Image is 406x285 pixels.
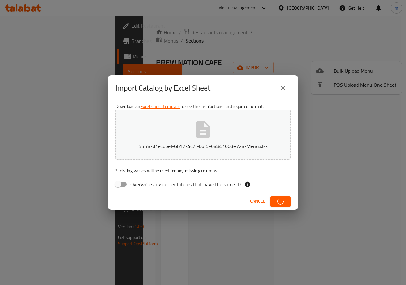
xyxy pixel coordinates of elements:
a: Excel sheet template [141,102,180,111]
h2: Import Catalog by Excel Sheet [115,83,210,93]
span: Overwrite any current items that have the same ID. [130,180,242,188]
span: Cancel [250,197,265,205]
button: Cancel [247,195,268,207]
button: close [275,80,291,96]
button: Sufra-d1ecd5ef-6b17-4c7f-b6f5-6a841603e72a-Menu.xlsx [115,110,291,160]
svg: If the overwrite option isn't selected, then the items that match an existing ID will be ignored ... [244,181,251,187]
div: Download an to see the instructions and required format. [108,101,298,193]
p: Sufra-d1ecd5ef-6b17-4c7f-b6f5-6a841603e72a-Menu.xlsx [125,142,281,150]
p: Existing values will be used for any missing columns. [115,167,291,174]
